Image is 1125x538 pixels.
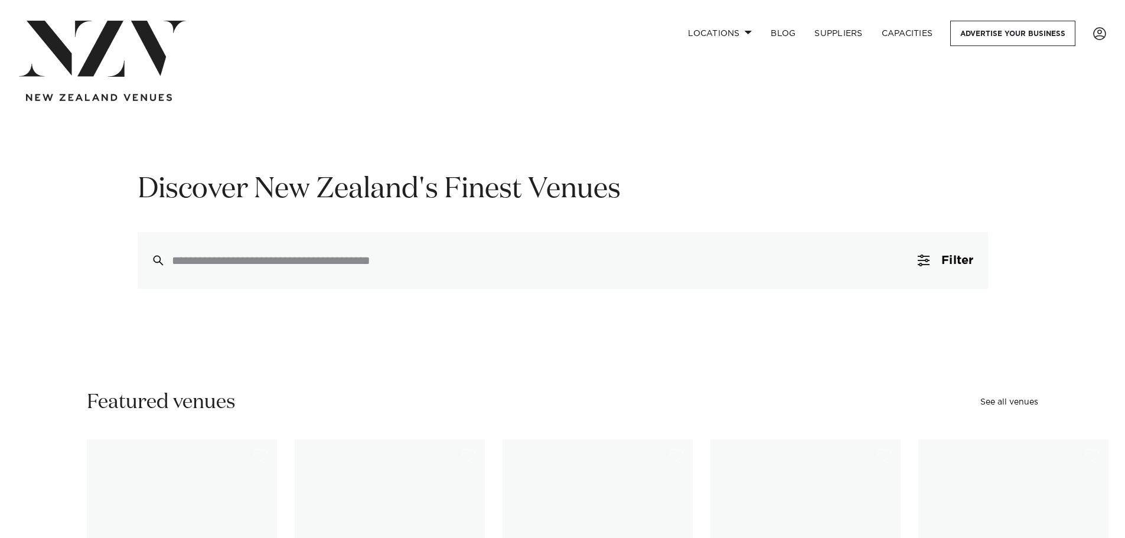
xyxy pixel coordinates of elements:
a: Advertise your business [950,21,1075,46]
a: See all venues [980,398,1038,406]
a: SUPPLIERS [805,21,872,46]
span: Filter [941,255,973,266]
h2: Featured venues [87,389,236,416]
img: nzv-logo.png [19,21,186,77]
a: Capacities [872,21,943,46]
img: new-zealand-venues-text.png [26,94,172,102]
h1: Discover New Zealand's Finest Venues [138,171,988,208]
a: BLOG [761,21,805,46]
button: Filter [904,232,987,289]
a: Locations [679,21,761,46]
